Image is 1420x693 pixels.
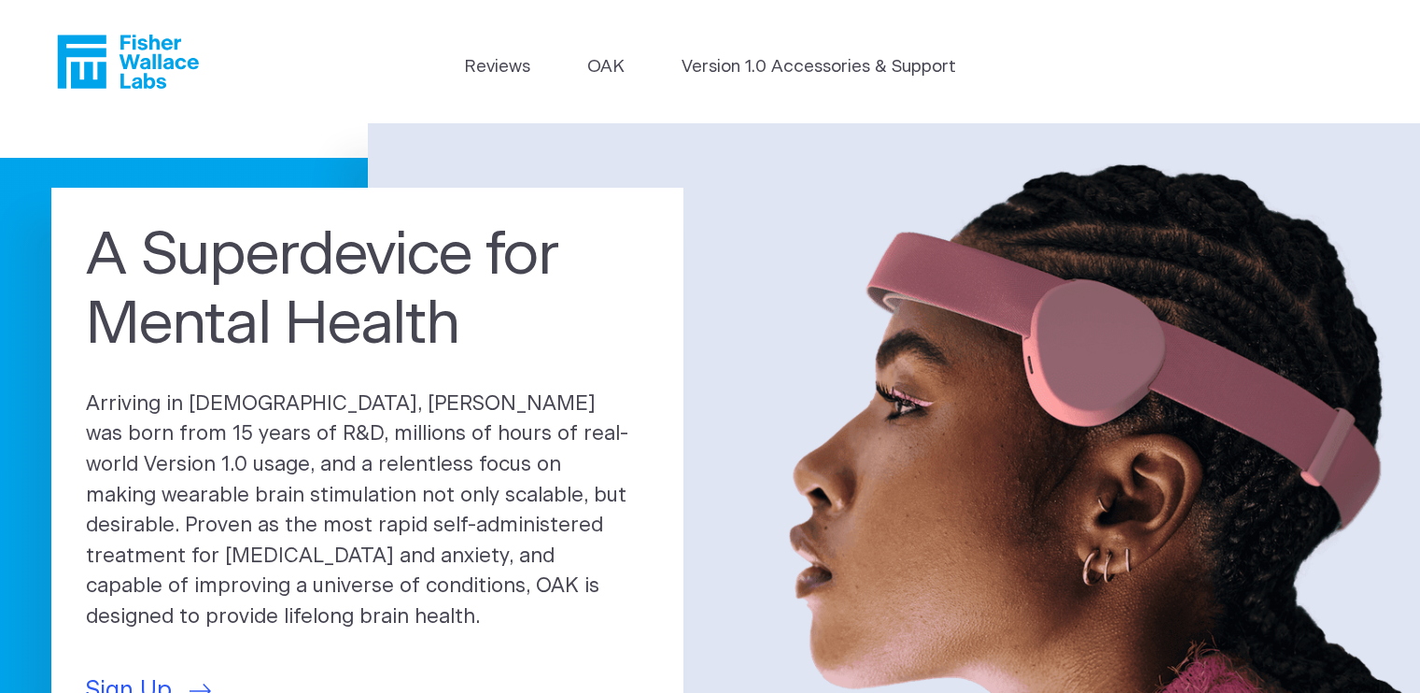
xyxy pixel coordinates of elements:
[682,54,956,80] a: Version 1.0 Accessories & Support
[57,35,199,89] a: Fisher Wallace
[464,54,530,80] a: Reviews
[86,222,649,361] h1: A Superdevice for Mental Health
[86,389,649,633] p: Arriving in [DEMOGRAPHIC_DATA], [PERSON_NAME] was born from 15 years of R&D, millions of hours of...
[587,54,625,80] a: OAK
